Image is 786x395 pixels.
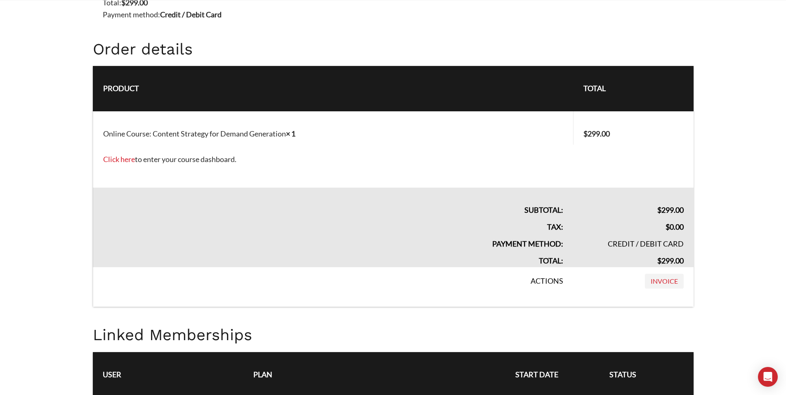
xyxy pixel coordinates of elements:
h2: Order details [93,40,694,59]
span: Plan [253,370,272,379]
a: Invoice [645,274,684,289]
td: Credit / Debit Card [573,233,693,250]
th: Payment method: [93,233,573,250]
th: Subtotal: [93,188,573,216]
li: Payment method: [103,9,694,21]
strong: Credit / Debit Card [160,10,222,19]
th: Actions [93,267,573,307]
th: Total: [93,250,573,267]
span: $ [583,129,588,138]
th: Product [93,66,573,111]
strong: × 1 [286,129,295,138]
td: Online Course: Content Strategy for Demand Generation [93,111,573,145]
th: Tax: [93,216,573,233]
th: Total [573,66,693,111]
span: Start Date [515,370,558,379]
span: Status [609,370,636,379]
span: $ [657,205,661,214]
p: to enter your course dashboard. [103,153,684,165]
span: $ [657,256,661,265]
a: Click here [103,155,135,164]
bdi: 299.00 [583,129,610,138]
span: 0.00 [666,222,684,231]
span: 299.00 [657,205,684,214]
span: $ [666,222,670,231]
span: User [103,370,121,379]
h2: Linked Memberships [93,326,694,344]
div: Open Intercom Messenger [758,367,778,387]
span: 299.00 [657,256,684,265]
